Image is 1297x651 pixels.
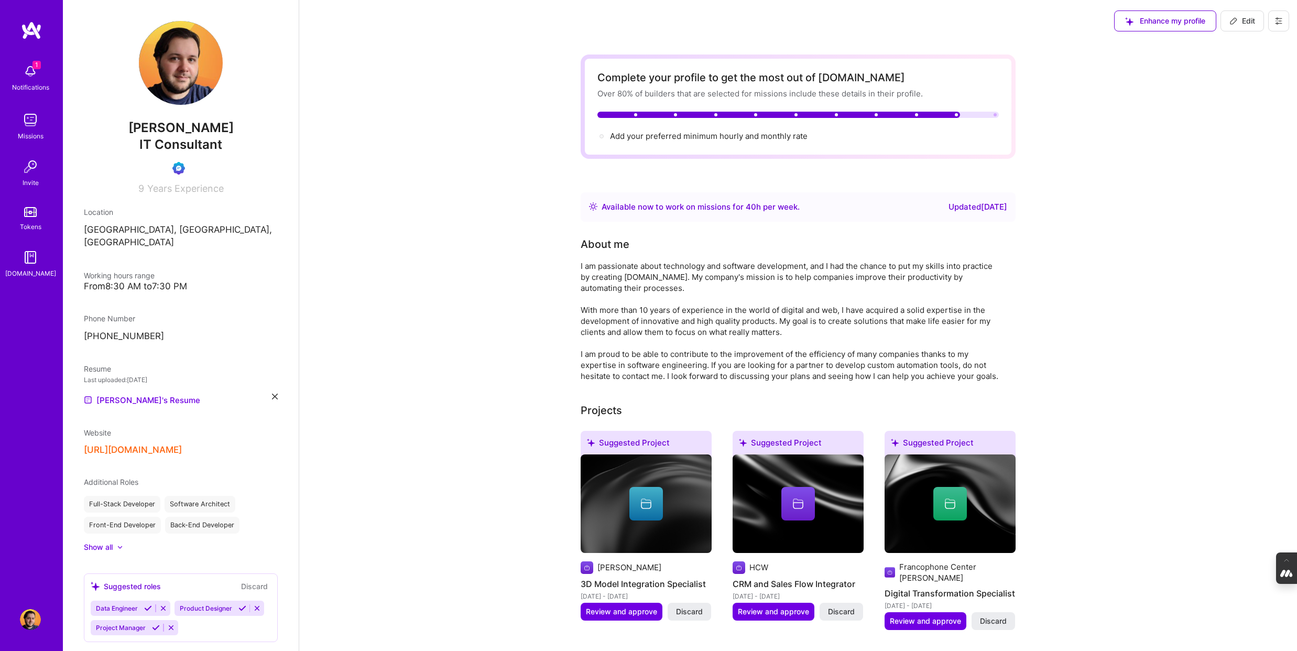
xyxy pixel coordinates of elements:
div: Suggested Project [733,431,864,459]
span: 1 [32,61,41,69]
div: Suggested roles [91,581,161,592]
span: [PERSON_NAME] [84,120,278,136]
i: icon SuggestedTeams [739,439,747,447]
img: Company logo [733,561,745,574]
span: Website [84,428,111,437]
button: Review and approve [581,603,662,621]
span: Phone Number [84,314,135,323]
span: Resume [84,364,111,373]
img: Evaluation Call Booked [172,162,185,175]
span: 40 [746,202,756,212]
button: Discard [238,580,271,592]
div: Available now to work on missions for h per week . [602,201,800,213]
h4: 3D Model Integration Specialist [581,577,712,591]
button: Discard [820,603,863,621]
button: [URL][DOMAIN_NAME] [84,444,182,455]
span: Review and approve [738,606,809,617]
span: Discard [980,616,1007,626]
img: guide book [20,247,41,268]
div: Software Architect [165,496,235,513]
span: IT Consultant [139,137,222,152]
div: Invite [23,177,39,188]
div: [DATE] - [DATE] [733,591,864,602]
span: Product Designer [180,604,232,612]
img: tokens [24,207,37,217]
img: bell [20,61,41,82]
img: Company logo [581,561,593,574]
img: Availability [589,202,597,211]
button: Review and approve [733,603,814,621]
img: Company logo [885,566,895,579]
i: icon SuggestedTeams [1125,17,1133,26]
span: Working hours range [84,271,155,280]
i: Accept [238,604,246,612]
div: Back-End Developer [165,517,239,534]
div: Suggested Project [581,431,712,459]
img: logo [21,21,42,40]
div: From 8:30 AM to 7:30 PM [84,281,278,292]
span: Discard [828,606,855,617]
i: icon SuggestedTeams [91,582,100,591]
button: Discard [972,612,1015,630]
div: HCW [749,562,768,573]
img: Resume [84,396,92,404]
div: Location [84,207,278,218]
div: I am passionate about technology and software development, and I had the chance to put my skills ... [581,261,1000,382]
div: Show all [84,542,113,552]
span: Years Experience [147,183,224,194]
span: Edit [1229,16,1255,26]
div: Suggested Project [885,431,1016,459]
img: User Avatar [139,21,223,105]
a: User Avatar [17,609,43,630]
h4: CRM and Sales Flow Integrator [733,577,864,591]
div: Missions [18,131,43,142]
div: Full-Stack Developer [84,496,160,513]
div: [DOMAIN_NAME] [5,268,56,279]
a: [PERSON_NAME]'s Resume [84,394,200,406]
span: Project Manager [96,624,146,632]
button: Edit [1220,10,1264,31]
span: Review and approve [586,606,657,617]
div: About me [581,236,629,252]
img: cover [581,454,712,553]
p: [GEOGRAPHIC_DATA], [GEOGRAPHIC_DATA], [GEOGRAPHIC_DATA] [84,224,278,249]
button: Review and approve [885,612,966,630]
p: [PHONE_NUMBER] [84,330,278,343]
button: Discard [668,603,711,621]
div: Projects [581,403,622,418]
div: [PERSON_NAME] [597,562,661,573]
i: Reject [159,604,167,612]
span: 9 [138,183,144,194]
div: Notifications [12,82,49,93]
span: Discard [676,606,703,617]
span: Review and approve [890,616,961,626]
img: Invite [20,156,41,177]
div: Front-End Developer [84,517,161,534]
i: icon Close [272,394,278,399]
span: Add your preferred minimum hourly and monthly rate [610,131,808,141]
img: User Avatar [20,609,41,630]
div: [DATE] - [DATE] [581,591,712,602]
div: Tokens [20,221,41,232]
span: Enhance my profile [1125,16,1205,26]
i: icon SuggestedTeams [891,439,899,447]
i: Reject [167,624,175,632]
div: Last uploaded: [DATE] [84,374,278,385]
i: icon SuggestedTeams [587,439,595,447]
img: cover [733,454,864,553]
div: Over 80% of builders that are selected for missions include these details in their profile. [597,88,999,99]
span: Data Engineer [96,604,138,612]
div: [DATE] - [DATE] [885,600,1016,611]
span: Additional Roles [84,478,138,486]
div: Updated [DATE] [949,201,1007,213]
i: Accept [152,624,160,632]
h4: Digital Transformation Specialist [885,587,1016,600]
img: teamwork [20,110,41,131]
div: Complete your profile to get the most out of [DOMAIN_NAME] [597,71,999,84]
button: Enhance my profile [1114,10,1216,31]
i: Accept [144,604,152,612]
img: cover [885,454,1016,553]
div: Francophone Center [PERSON_NAME] [899,561,1016,583]
i: Reject [253,604,261,612]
